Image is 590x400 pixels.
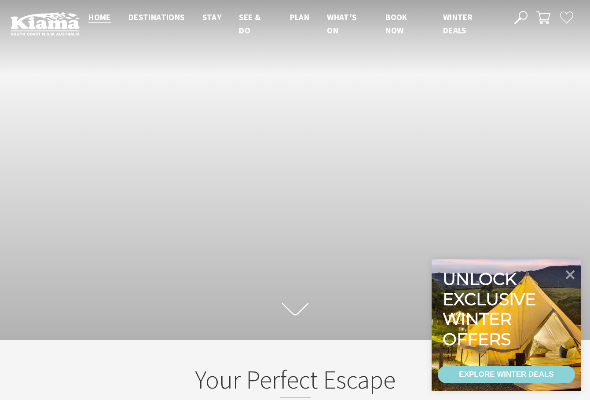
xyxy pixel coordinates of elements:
img: Kiama Logo [11,12,80,36]
span: What’s On [327,12,356,36]
div: Unlock exclusive winter offers [443,269,540,349]
span: Plan [290,12,310,22]
span: See & Do [239,12,260,36]
a: EXPLORE WINTER DEALS [438,366,575,383]
span: Home [88,12,111,22]
div: EXPLORE WINTER DEALS [459,366,553,383]
nav: Main Menu [80,11,504,37]
span: Book now [385,12,407,36]
span: Stay [202,12,222,22]
h2: Your Perfect Escape [123,364,468,399]
span: Winter Deals [443,12,473,36]
span: Destinations [128,12,185,22]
